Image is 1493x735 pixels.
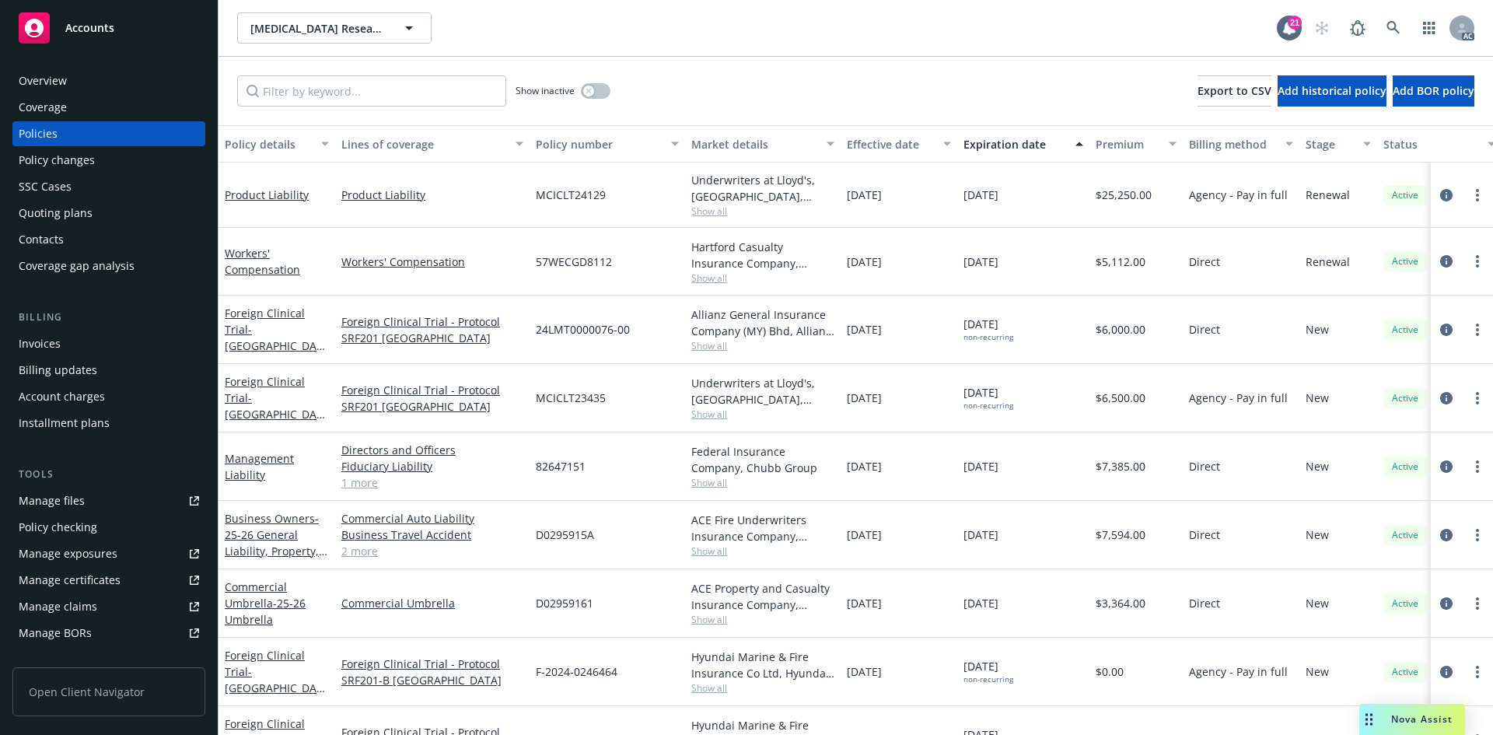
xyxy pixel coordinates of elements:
span: 57WECGD8112 [536,254,612,270]
a: Foreign Clinical Trial [225,648,323,712]
span: $5,112.00 [1096,254,1145,270]
span: [MEDICAL_DATA] Research Foundation, NP [250,20,385,37]
span: $6,000.00 [1096,321,1145,338]
a: Policy checking [12,515,205,540]
a: Foreign Clinical Trial [225,374,323,438]
span: F-2024-0246464 [536,663,617,680]
button: Nova Assist [1359,704,1465,735]
a: Manage exposures [12,541,205,566]
div: Hartford Casualty Insurance Company, Hartford Insurance Group [691,239,834,271]
span: D02959161 [536,595,593,611]
div: Invoices [19,331,61,356]
span: $6,500.00 [1096,390,1145,406]
div: SSC Cases [19,174,72,199]
a: Foreign Clinical Trial - Protocol SRF201-B [GEOGRAPHIC_DATA] [341,656,523,688]
button: Policy details [219,125,335,163]
a: circleInformation [1437,186,1456,205]
a: Coverage [12,95,205,120]
div: Tools [12,467,205,482]
span: Show all [691,476,834,489]
span: Active [1390,597,1421,611]
span: New [1306,390,1329,406]
span: Direct [1189,527,1220,543]
div: Quoting plans [19,201,93,226]
span: Direct [1189,595,1220,611]
span: Active [1390,254,1421,268]
div: Premium [1096,136,1159,152]
span: Add BOR policy [1393,83,1474,98]
a: more [1468,526,1487,544]
span: Direct [1189,458,1220,474]
a: SSC Cases [12,174,205,199]
a: Invoices [12,331,205,356]
a: Installment plans [12,411,205,436]
span: 82647151 [536,458,586,474]
div: Policies [19,121,58,146]
a: Coverage gap analysis [12,254,205,278]
div: non-recurring [963,332,1013,342]
a: Business Owners [225,511,319,575]
input: Filter by keyword... [237,75,506,107]
a: Foreign Clinical Trial [225,306,323,369]
a: circleInformation [1437,252,1456,271]
a: Foreign Clinical Trial - Protocol SRF201 [GEOGRAPHIC_DATA] [341,313,523,346]
span: [DATE] [963,658,1013,684]
button: Billing method [1183,125,1299,163]
button: Expiration date [957,125,1089,163]
span: $7,385.00 [1096,458,1145,474]
a: more [1468,594,1487,613]
span: Active [1390,460,1421,474]
span: 24LMT0000076-00 [536,321,630,338]
span: New [1306,595,1329,611]
span: Agency - Pay in full [1189,187,1288,203]
span: - 25-26 Umbrella [225,596,306,627]
span: [DATE] [963,595,998,611]
a: Start snowing [1306,12,1337,44]
span: - 25-26 General Liability, Property, Auto [225,511,327,575]
span: Show all [691,271,834,285]
span: [DATE] [963,527,998,543]
span: New [1306,321,1329,338]
a: 1 more [341,474,523,491]
span: Show all [691,613,834,626]
span: New [1306,458,1329,474]
a: Manage claims [12,594,205,619]
span: Renewal [1306,187,1350,203]
div: Policy number [536,136,662,152]
a: circleInformation [1437,389,1456,408]
a: Manage files [12,488,205,513]
span: - [GEOGRAPHIC_DATA]/SRF201 [225,322,325,369]
div: Market details [691,136,817,152]
div: Policy changes [19,148,95,173]
a: Product Liability [341,187,523,203]
a: more [1468,252,1487,271]
div: Policy checking [19,515,97,540]
button: Policy number [530,125,685,163]
a: more [1468,457,1487,476]
div: 21 [1288,16,1302,30]
button: Effective date [841,125,957,163]
span: [DATE] [963,254,998,270]
div: ACE Property and Casualty Insurance Company, Chubb Group [691,580,834,613]
a: Fiduciary Liability [341,458,523,474]
a: Billing updates [12,358,205,383]
a: more [1468,320,1487,339]
a: Switch app [1414,12,1445,44]
a: circleInformation [1437,457,1456,476]
div: Summary of insurance [19,647,137,672]
span: Direct [1189,321,1220,338]
a: more [1468,663,1487,681]
span: Open Client Navigator [12,667,205,716]
a: Policy changes [12,148,205,173]
span: $0.00 [1096,663,1124,680]
span: [DATE] [963,316,1013,342]
span: [DATE] [847,321,882,338]
a: Business Travel Accident [341,527,523,543]
span: Show all [691,339,834,352]
button: Add BOR policy [1393,75,1474,107]
a: Workers' Compensation [225,246,300,277]
a: Foreign Clinical Trial - Protocol SRF201 [GEOGRAPHIC_DATA] [341,382,523,415]
div: Underwriters at Lloyd's, [GEOGRAPHIC_DATA], [PERSON_NAME] of [GEOGRAPHIC_DATA], Clinical Trials I... [691,172,834,205]
div: Manage files [19,488,85,513]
